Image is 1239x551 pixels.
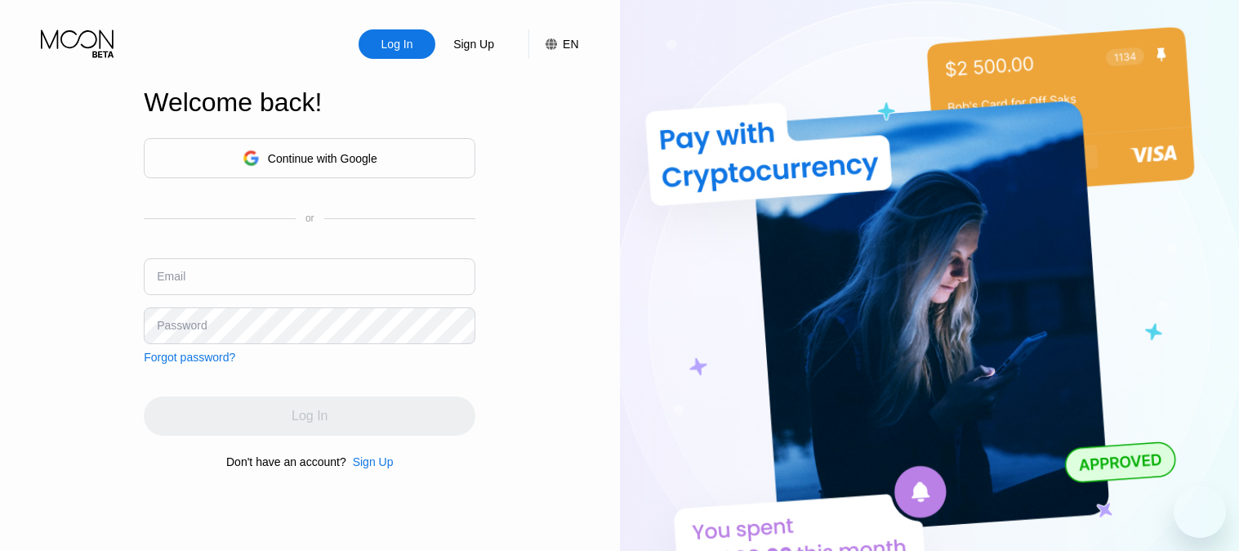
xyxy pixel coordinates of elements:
[226,455,346,468] div: Don't have an account?
[157,270,185,283] div: Email
[144,351,235,364] div: Forgot password?
[346,455,394,468] div: Sign Up
[305,213,314,224] div: or
[268,152,377,165] div: Continue with Google
[528,29,578,59] div: EN
[435,29,512,59] div: Sign Up
[452,36,496,52] div: Sign Up
[563,38,578,51] div: EN
[359,29,435,59] div: Log In
[380,36,415,52] div: Log In
[157,319,207,332] div: Password
[353,455,394,468] div: Sign Up
[144,87,475,118] div: Welcome back!
[1174,486,1226,538] iframe: Button to launch messaging window
[144,138,475,178] div: Continue with Google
